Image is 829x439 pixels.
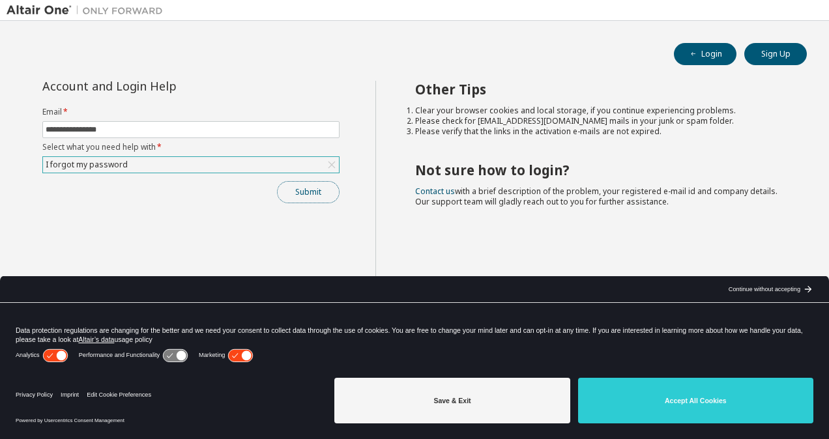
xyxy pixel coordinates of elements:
div: I forgot my password [44,158,130,172]
h2: Not sure how to login? [415,162,784,178]
h2: Other Tips [415,81,784,98]
a: Contact us [415,186,455,197]
li: Please verify that the links in the activation e-mails are not expired. [415,126,784,137]
div: Account and Login Help [42,81,280,91]
span: with a brief description of the problem, your registered e-mail id and company details. Our suppo... [415,186,778,207]
div: I forgot my password [43,157,339,173]
img: Altair One [7,4,169,17]
li: Please check for [EMAIL_ADDRESS][DOMAIN_NAME] mails in your junk or spam folder. [415,116,784,126]
label: Select what you need help with [42,142,340,152]
button: Login [674,43,736,65]
button: Sign Up [744,43,807,65]
li: Clear your browser cookies and local storage, if you continue experiencing problems. [415,106,784,116]
button: Submit [277,181,340,203]
label: Email [42,107,340,117]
